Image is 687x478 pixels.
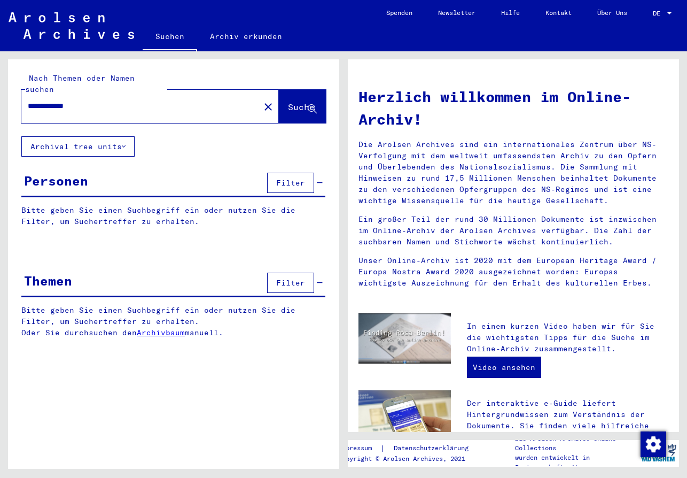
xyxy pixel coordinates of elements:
button: Suche [279,90,326,123]
p: Die Arolsen Archives Online-Collections [515,434,638,453]
button: Filter [267,273,314,293]
img: Zustimmung ändern [641,431,666,457]
p: Bitte geben Sie einen Suchbegriff ein oder nutzen Sie die Filter, um Suchertreffer zu erhalten. [21,205,325,227]
p: Der interaktive e-Guide liefert Hintergrundwissen zum Verständnis der Dokumente. Sie finden viele... [467,398,668,465]
p: Bitte geben Sie einen Suchbegriff ein oder nutzen Sie die Filter, um Suchertreffer zu erhalten. O... [21,305,326,338]
span: Filter [276,178,305,188]
a: Datenschutzerklärung [385,443,481,454]
h1: Herzlich willkommen im Online-Archiv! [358,86,668,130]
a: Video ansehen [467,357,541,378]
span: Suche [288,102,315,112]
img: eguide.jpg [358,390,451,452]
div: Themen [24,271,72,290]
p: Copyright © Arolsen Archives, 2021 [338,454,481,464]
button: Filter [267,173,314,193]
span: DE [653,10,665,17]
div: Personen [24,171,88,190]
p: In einem kurzen Video haben wir für Sie die wichtigsten Tipps für die Suche im Online-Archiv zusa... [467,321,668,354]
img: video.jpg [358,313,451,364]
a: Impressum [338,443,380,454]
img: yv_logo.png [638,440,678,466]
p: Ein großer Teil der rund 30 Millionen Dokumente ist inzwischen im Online-Archiv der Arolsen Archi... [358,214,668,248]
button: Clear [257,96,279,117]
p: Unser Online-Archiv ist 2020 mit dem European Heritage Award / Europa Nostra Award 2020 ausgezeic... [358,255,668,289]
span: Filter [276,278,305,288]
a: Archiv erkunden [197,24,295,49]
p: wurden entwickelt in Partnerschaft mit [515,453,638,472]
div: | [338,443,481,454]
mat-icon: close [262,101,275,113]
a: Suchen [143,24,197,51]
p: Die Arolsen Archives sind ein internationales Zentrum über NS-Verfolgung mit dem weltweit umfasse... [358,139,668,206]
button: Archival tree units [21,136,135,157]
a: Archivbaum [137,328,185,337]
mat-label: Nach Themen oder Namen suchen [25,73,135,94]
img: Arolsen_neg.svg [9,12,134,39]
